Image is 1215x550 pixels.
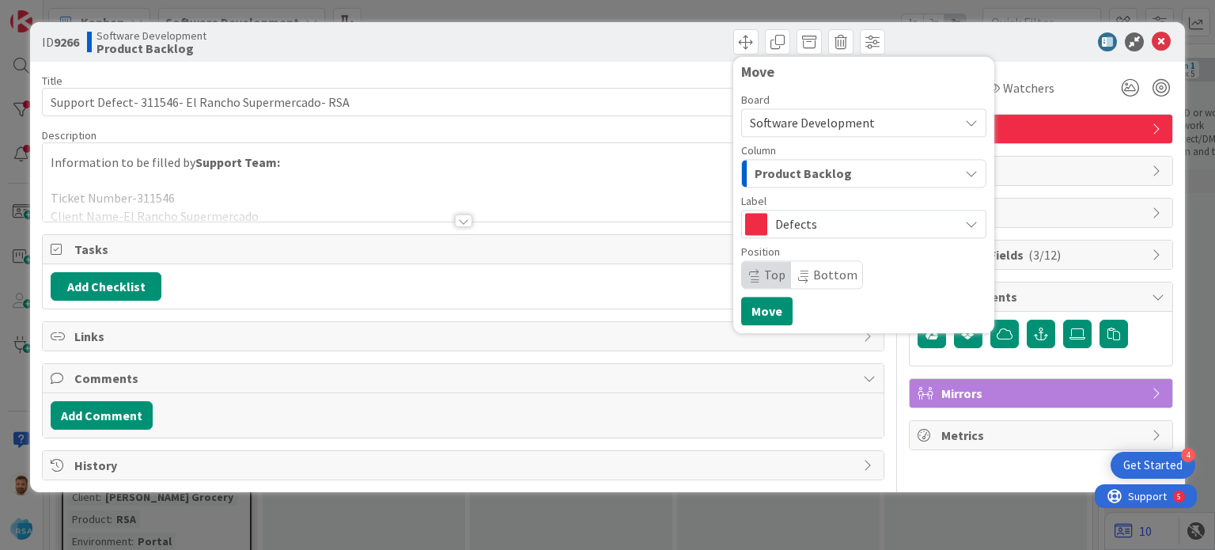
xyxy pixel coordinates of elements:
[750,115,875,131] span: Software Development
[941,287,1144,306] span: Attachments
[941,161,1144,180] span: Dates
[33,2,72,21] span: Support
[755,163,852,184] span: Product Backlog
[74,240,854,259] span: Tasks
[941,245,1144,264] span: Custom Fields
[1003,78,1054,97] span: Watchers
[97,29,206,42] span: Software Development
[195,154,280,170] strong: Support Team:
[51,401,153,430] button: Add Comment
[42,74,62,88] label: Title
[741,297,793,325] button: Move
[54,34,79,50] b: 9266
[97,42,206,55] b: Product Backlog
[941,384,1144,403] span: Mirrors
[51,154,875,172] p: Information to be filled by
[741,246,780,257] span: Position
[1181,448,1195,462] div: 4
[42,128,97,142] span: Description
[74,456,854,475] span: History
[51,272,161,301] button: Add Checklist
[741,159,986,188] button: Product Backlog
[813,267,857,283] span: Bottom
[764,267,785,283] span: Top
[1123,457,1183,473] div: Get Started
[941,426,1144,445] span: Metrics
[74,327,854,346] span: Links
[82,6,86,19] div: 5
[775,213,951,235] span: Defects
[741,64,986,80] div: Move
[741,94,770,105] span: Board
[42,88,884,116] input: type card name here...
[42,32,79,51] span: ID
[941,119,1144,138] span: Defects
[941,203,1144,222] span: Block
[1111,452,1195,479] div: Open Get Started checklist, remaining modules: 4
[741,195,766,207] span: Label
[74,369,854,388] span: Comments
[741,145,776,156] span: Column
[1028,247,1061,263] span: ( 3/12 )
